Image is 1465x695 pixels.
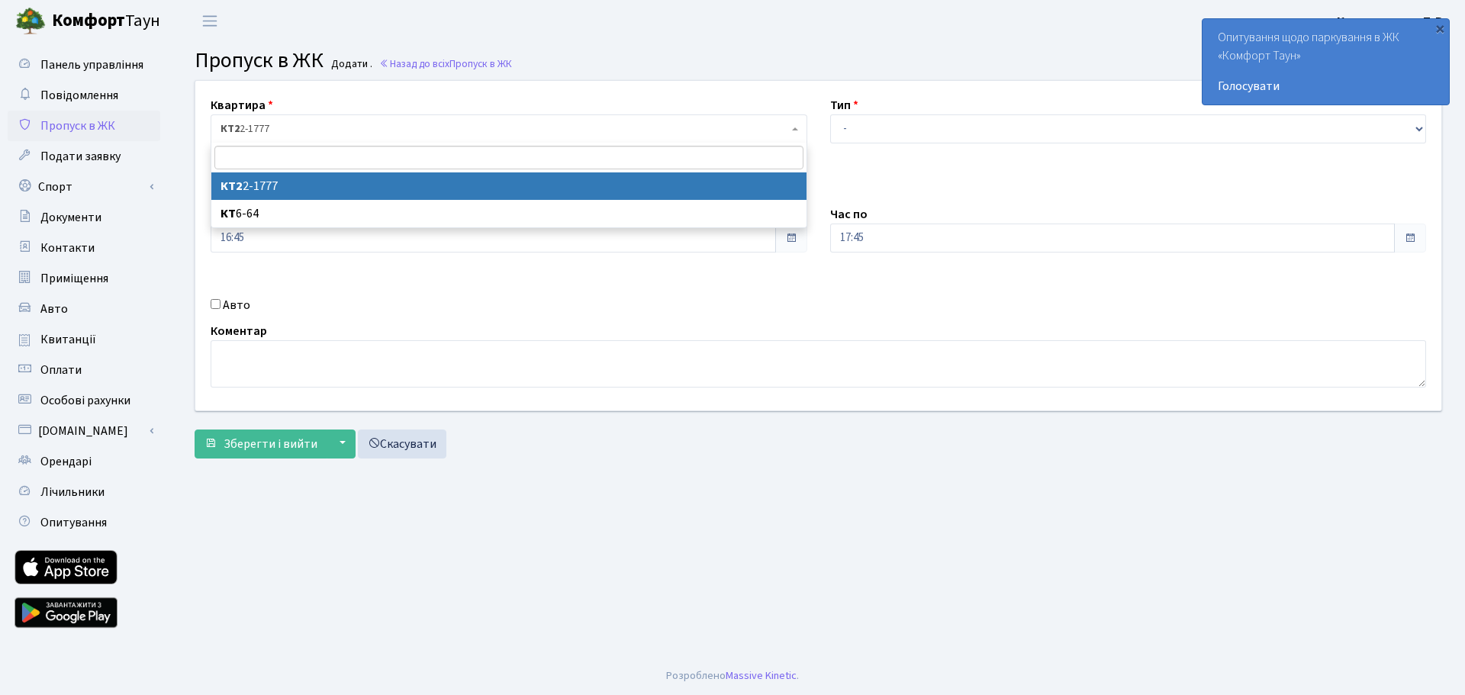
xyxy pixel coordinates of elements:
span: Лічильники [40,484,105,500]
div: × [1432,21,1447,36]
span: Авто [40,301,68,317]
div: Опитування щодо паркування в ЖК «Комфорт Таун» [1203,19,1449,105]
li: 6-64 [211,200,807,227]
span: Контакти [40,240,95,256]
a: Пропуск в ЖК [8,111,160,141]
button: Переключити навігацію [191,8,229,34]
b: КТ [221,205,236,222]
a: Панель управління [8,50,160,80]
span: Подати заявку [40,148,121,165]
span: Особові рахунки [40,392,130,409]
a: Орендарі [8,446,160,477]
label: Авто [223,296,250,314]
span: Оплати [40,362,82,378]
a: Приміщення [8,263,160,294]
a: Спорт [8,172,160,202]
span: Таун [52,8,160,34]
span: Зберегти і вийти [224,436,317,452]
span: Орендарі [40,453,92,470]
a: Massive Kinetic [726,668,797,684]
a: Авто [8,294,160,324]
a: Оплати [8,355,160,385]
span: <b>КТ2</b>&nbsp;&nbsp;&nbsp;2-1777 [211,114,807,143]
label: Тип [830,96,858,114]
b: КТ2 [221,121,240,137]
b: КТ2 [221,178,243,195]
label: Квартира [211,96,273,114]
img: logo.png [15,6,46,37]
a: Квитанції [8,324,160,355]
a: Скасувати [358,430,446,459]
label: Коментар [211,322,267,340]
a: [DOMAIN_NAME] [8,416,160,446]
button: Зберегти і вийти [195,430,327,459]
span: Приміщення [40,270,108,287]
a: Особові рахунки [8,385,160,416]
a: Документи [8,202,160,233]
li: 2-1777 [211,172,807,200]
a: Назад до всіхПропуск в ЖК [379,56,512,71]
b: Комфорт [52,8,125,33]
span: Пропуск в ЖК [195,45,324,76]
b: Каричковська Т. В. [1337,13,1447,30]
a: Контакти [8,233,160,263]
a: Опитування [8,507,160,538]
span: Повідомлення [40,87,118,104]
div: Розроблено . [666,668,799,684]
a: Лічильники [8,477,160,507]
a: Голосувати [1218,77,1434,95]
span: <b>КТ2</b>&nbsp;&nbsp;&nbsp;2-1777 [221,121,788,137]
label: Час по [830,205,868,224]
span: Панель управління [40,56,143,73]
span: Квитанції [40,331,96,348]
a: Подати заявку [8,141,160,172]
span: Документи [40,209,101,226]
span: Опитування [40,514,107,531]
a: Повідомлення [8,80,160,111]
span: Пропуск в ЖК [40,117,115,134]
a: Каричковська Т. В. [1337,12,1447,31]
small: Додати . [328,58,372,71]
span: Пропуск в ЖК [449,56,512,71]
